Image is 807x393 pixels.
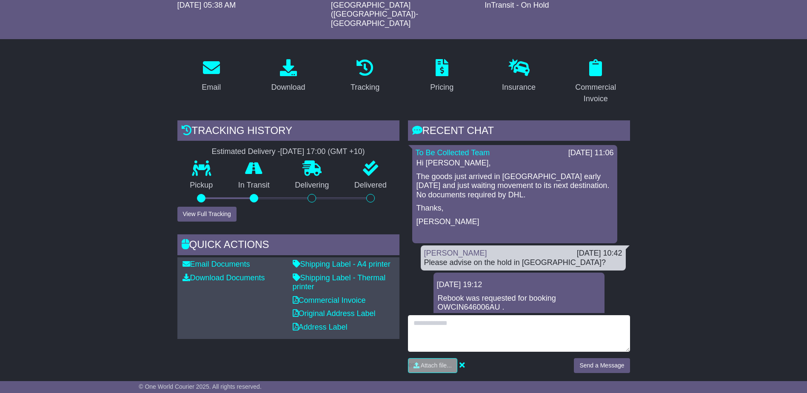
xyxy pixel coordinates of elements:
[416,204,613,213] p: Thanks,
[562,56,630,108] a: Commercial Invoice
[568,148,614,158] div: [DATE] 11:06
[416,172,613,200] p: The goods just arrived in [GEOGRAPHIC_DATA] early [DATE] and just waiting movement to its next de...
[225,181,282,190] p: In Transit
[342,181,399,190] p: Delivered
[271,82,305,93] div: Download
[416,148,490,157] a: To Be Collected Team
[437,280,601,290] div: [DATE] 19:12
[293,323,348,331] a: Address Label
[293,273,386,291] a: Shipping Label - Thermal printer
[351,82,379,93] div: Tracking
[280,147,365,157] div: [DATE] 17:00 (GMT +10)
[496,56,541,96] a: Insurance
[183,273,265,282] a: Download Documents
[177,120,399,143] div: Tracking history
[331,1,418,28] span: [GEOGRAPHIC_DATA] ([GEOGRAPHIC_DATA])-[GEOGRAPHIC_DATA]
[177,147,399,157] div: Estimated Delivery -
[577,249,622,258] div: [DATE] 10:42
[438,294,600,312] p: Rebook was requested for booking OWCIN646006AU .
[282,181,342,190] p: Delivering
[196,56,226,96] a: Email
[416,217,613,227] p: [PERSON_NAME]
[177,181,226,190] p: Pickup
[202,82,221,93] div: Email
[485,1,549,9] span: InTransit - On Hold
[293,296,366,305] a: Commercial Invoice
[177,207,237,222] button: View Full Tracking
[177,1,236,9] span: [DATE] 05:38 AM
[424,258,622,268] div: Please advise on the hold in [GEOGRAPHIC_DATA]?
[265,56,311,96] a: Download
[408,120,630,143] div: RECENT CHAT
[574,358,630,373] button: Send a Message
[293,309,376,318] a: Original Address Label
[502,82,536,93] div: Insurance
[425,56,459,96] a: Pricing
[345,56,385,96] a: Tracking
[430,82,453,93] div: Pricing
[416,159,613,168] p: Hi [PERSON_NAME],
[567,82,624,105] div: Commercial Invoice
[183,260,250,268] a: Email Documents
[424,249,487,257] a: [PERSON_NAME]
[177,234,399,257] div: Quick Actions
[139,383,262,390] span: © One World Courier 2025. All rights reserved.
[293,260,391,268] a: Shipping Label - A4 printer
